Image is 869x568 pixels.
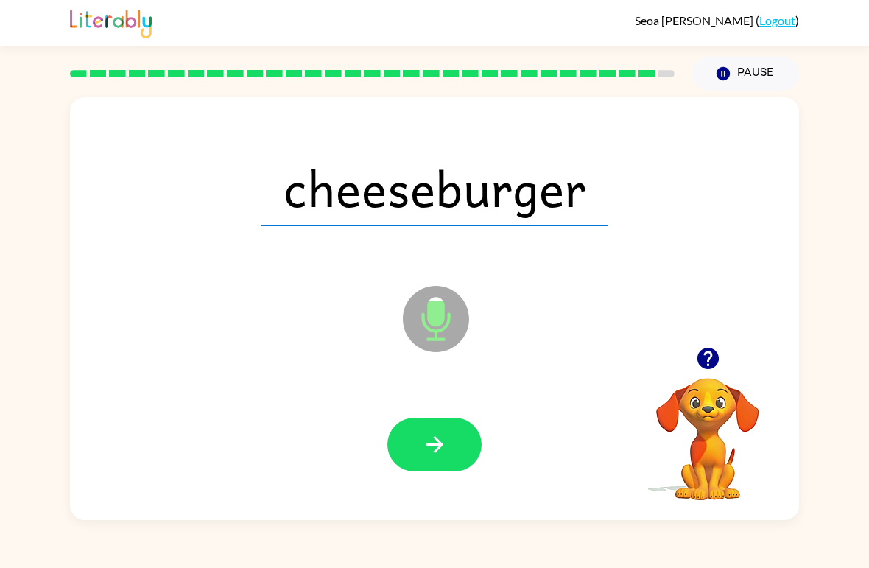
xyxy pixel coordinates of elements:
video: Your browser must support playing .mp4 files to use Literably. Please try using another browser. [634,355,781,502]
a: Logout [759,13,795,27]
button: Pause [692,57,799,91]
img: Literably [70,6,152,38]
div: ( ) [635,13,799,27]
span: cheeseburger [261,150,608,226]
span: Seoa [PERSON_NAME] [635,13,756,27]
